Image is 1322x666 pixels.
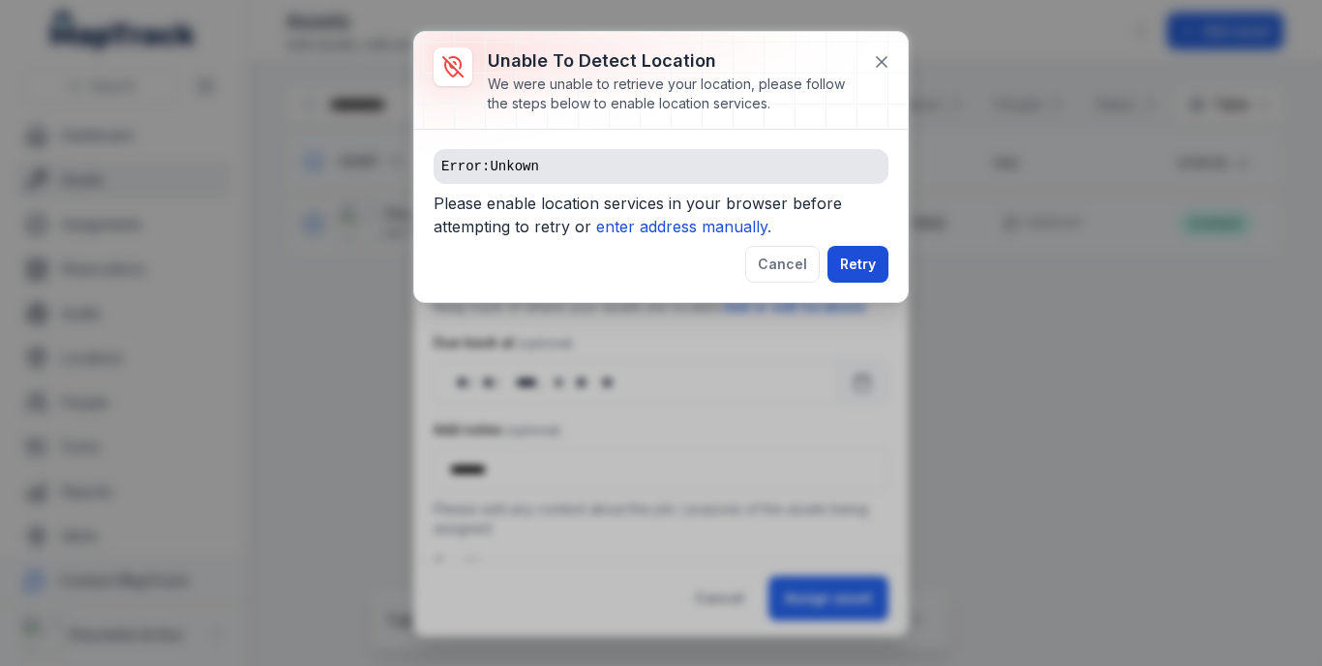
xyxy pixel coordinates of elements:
button: Retry [827,246,888,283]
button: Cancel [745,246,820,283]
pre: Error: Unkown [434,149,888,184]
i: enter address manually. [596,217,771,236]
h3: Unable to detect location [488,47,857,75]
div: We were unable to retrieve your location, please follow the steps below to enable location services. [488,75,857,113]
span: Please enable location services in your browser before attempting to retry or [434,192,888,246]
